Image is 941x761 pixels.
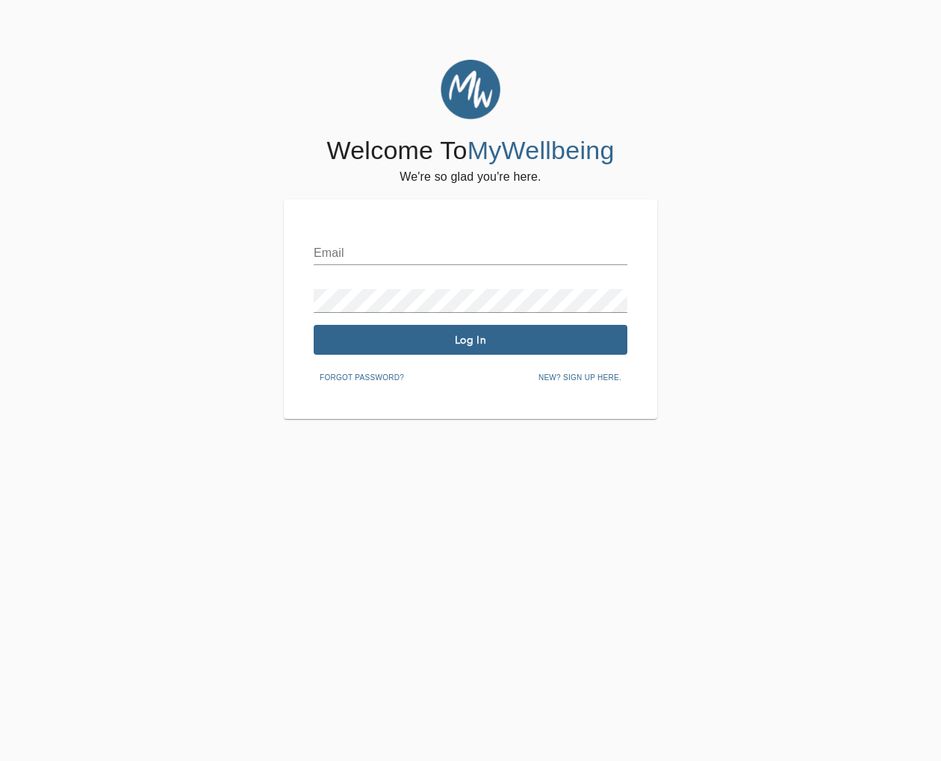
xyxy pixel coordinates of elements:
[468,136,615,164] span: MyWellbeing
[314,367,410,389] button: Forgot password?
[320,333,621,347] span: Log In
[326,135,614,167] h4: Welcome To
[314,370,410,382] a: Forgot password?
[320,371,404,385] span: Forgot password?
[400,167,541,187] h6: We're so glad you're here.
[532,367,627,389] button: New? Sign up here.
[441,60,500,119] img: MyWellbeing
[538,371,621,385] span: New? Sign up here.
[314,325,627,355] button: Log In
